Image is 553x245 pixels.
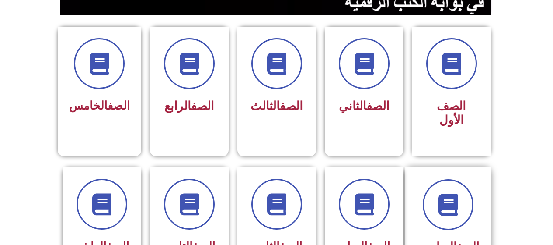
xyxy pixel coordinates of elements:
a: الصف [280,99,303,113]
span: الخامس [69,99,130,112]
a: الصف [366,99,390,113]
span: الثالث [250,99,303,113]
span: الثاني [339,99,390,113]
span: الصف الأول [437,99,466,127]
span: الرابع [164,99,214,113]
a: الصف [108,99,130,112]
a: الصف [191,99,214,113]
